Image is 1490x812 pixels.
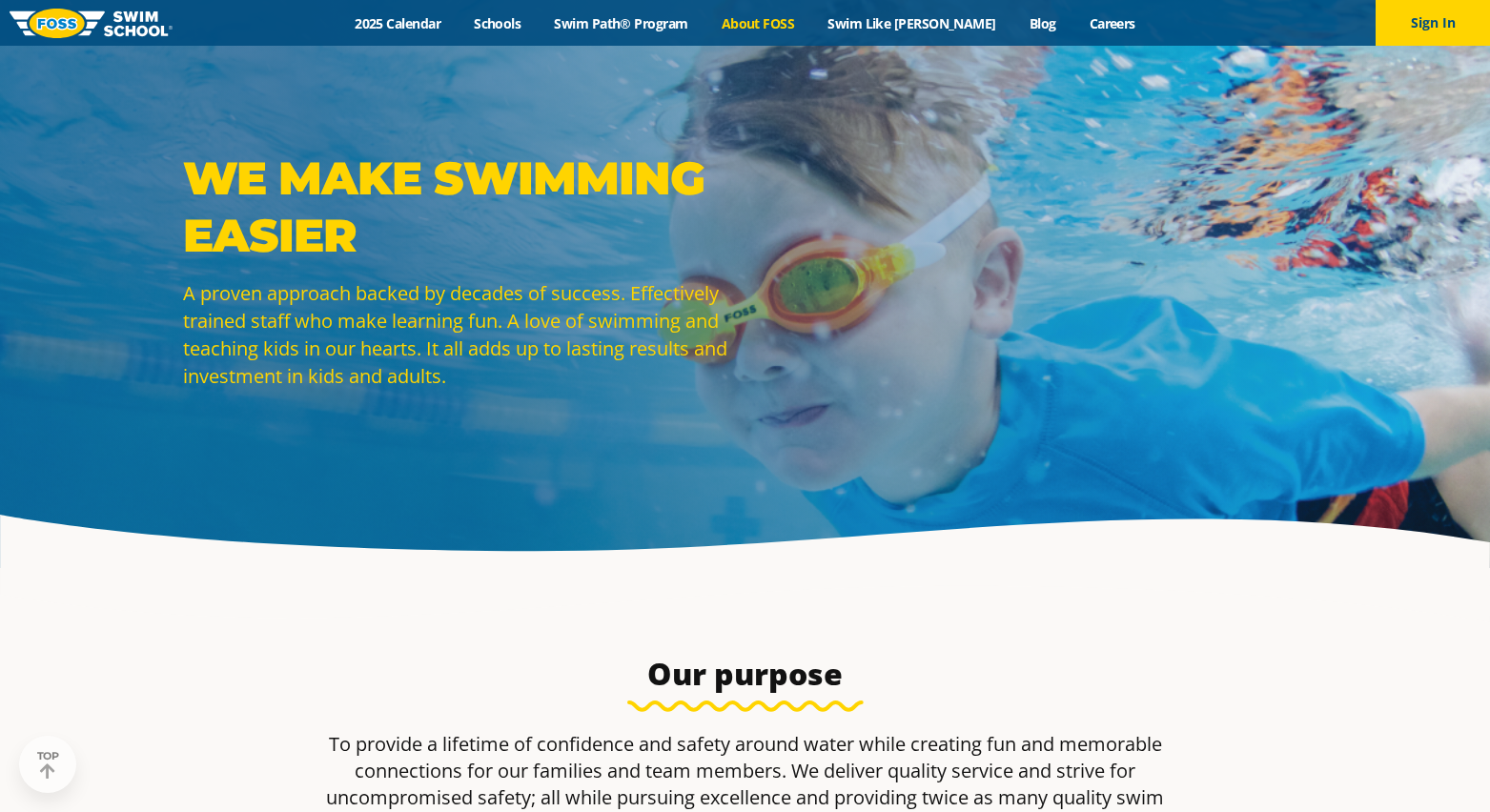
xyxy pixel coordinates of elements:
[37,750,59,780] div: TOP
[338,14,458,32] a: 2025 Calendar
[183,279,736,390] p: A proven approach backed by decades of success. Effectively trained staff who make learning fun. ...
[10,9,173,38] img: FOSS Swim School Logo
[458,14,538,32] a: Schools
[1072,14,1152,32] a: Careers
[1012,14,1072,32] a: Blog
[183,150,736,264] p: WE MAKE SWIMMING EASIER
[296,655,1195,693] h3: Our purpose
[538,14,704,32] a: Swim Path® Program
[811,14,1013,32] a: Swim Like [PERSON_NAME]
[704,14,811,32] a: About FOSS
